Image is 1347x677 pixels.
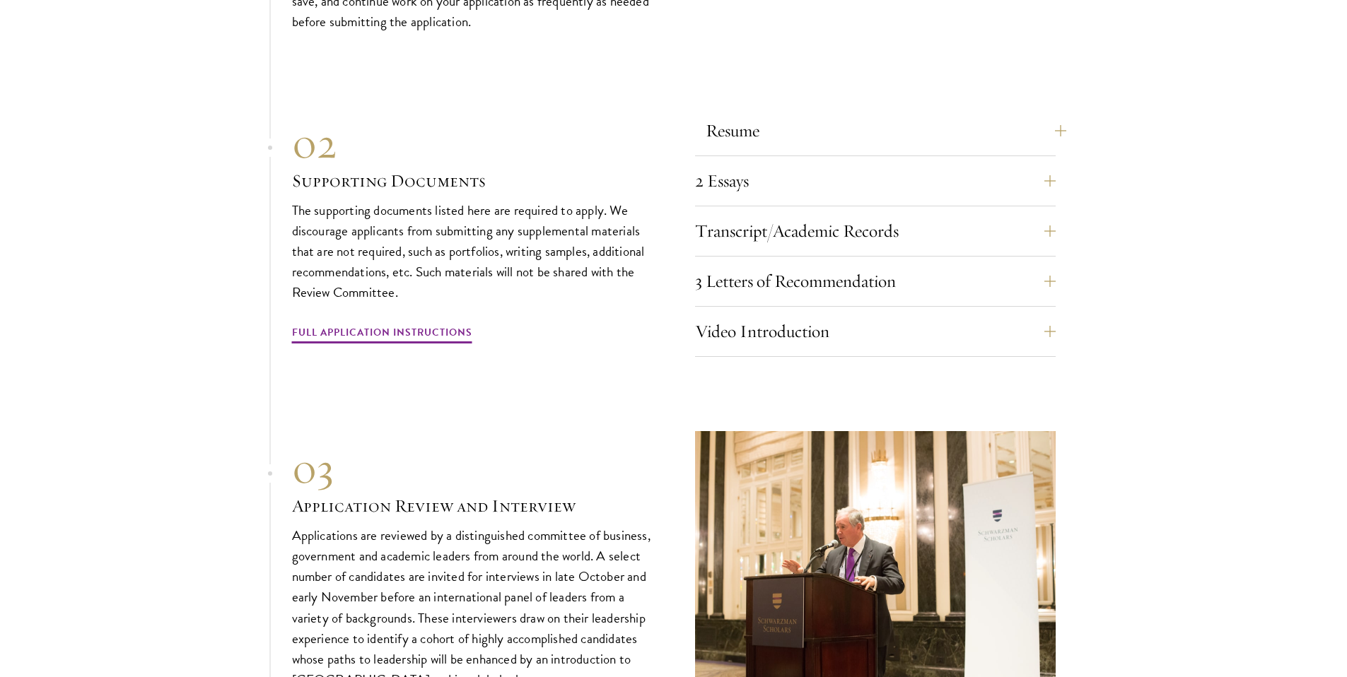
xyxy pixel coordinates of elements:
a: Full Application Instructions [292,324,472,346]
h3: Application Review and Interview [292,494,653,518]
button: Resume [706,114,1066,148]
div: 03 [292,443,653,494]
button: Video Introduction [695,314,1056,348]
button: 2 Essays [695,164,1056,198]
button: 3 Letters of Recommendation [695,264,1056,298]
p: The supporting documents listed here are required to apply. We discourage applicants from submitt... [292,200,653,302]
button: Transcript/Academic Records [695,214,1056,248]
div: 02 [292,118,653,169]
h3: Supporting Documents [292,169,653,193]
